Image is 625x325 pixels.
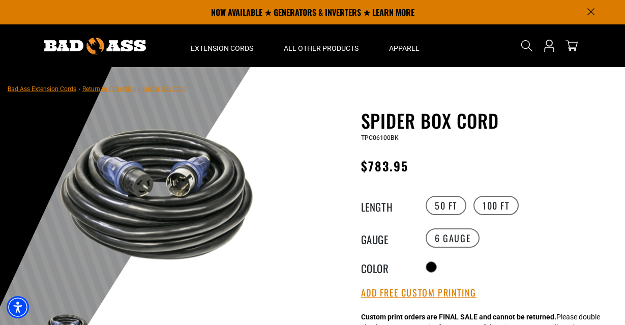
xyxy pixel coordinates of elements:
legend: Gauge [361,231,412,245]
img: black [38,112,283,275]
nav: breadcrumbs [8,82,186,95]
label: 6 Gauge [426,228,480,248]
span: Extension Cords [191,44,253,53]
summary: Extension Cords [175,24,269,67]
button: Add Free Custom Printing [361,287,477,299]
a: Bad Ass Extension Cords [8,85,76,93]
summary: Search [519,38,535,54]
a: Open this option [541,24,557,67]
a: cart [563,40,580,52]
a: Return to Collection [82,85,136,93]
span: Spider Box Cord [142,85,186,93]
img: Bad Ass Extension Cords [44,38,146,54]
span: › [78,85,80,93]
label: 50 FT [426,196,466,215]
div: Accessibility Menu [7,296,29,318]
span: All Other Products [284,44,359,53]
summary: Apparel [374,24,435,67]
label: 100 FT [473,196,519,215]
span: $783.95 [361,157,409,175]
h1: Spider Box Cord [361,110,610,131]
legend: Length [361,199,412,212]
legend: Color [361,260,412,274]
strong: Custom print orders are FINAL SALE and cannot be returned. [361,313,556,321]
span: Apparel [389,44,420,53]
summary: All Other Products [269,24,374,67]
span: TPC06100BK [361,134,399,141]
span: › [138,85,140,93]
